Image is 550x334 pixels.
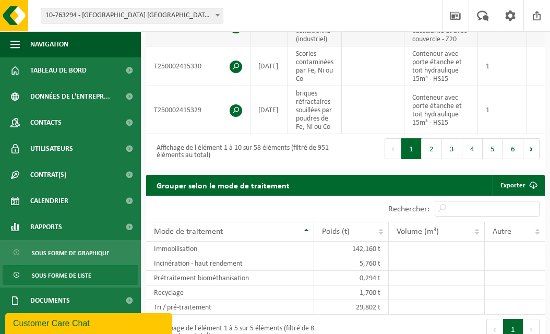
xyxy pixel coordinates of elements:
[30,136,73,162] span: Utilisateurs
[146,300,314,315] td: Tri / pré-traitement
[41,8,223,23] span: 10-763294 - HOGANAS BELGIUM - ATH
[314,285,388,300] td: 1,700 t
[385,138,401,159] button: Previous
[30,31,68,57] span: Navigation
[30,83,110,110] span: Données de l'entrepr...
[32,243,110,263] span: Sous forme de graphique
[3,265,138,285] a: Sous forme de liste
[146,242,314,256] td: Immobilisation
[462,138,483,159] button: 4
[503,138,523,159] button: 6
[322,228,350,236] span: Poids (t)
[30,288,70,314] span: Documents
[404,86,478,134] td: Conteneur avec porte étanche et toit hydraulique 15m³ - HS15
[401,138,422,159] button: 1
[30,57,87,83] span: Tableau de bord
[146,86,250,134] td: T250002415329
[314,256,388,271] td: 5,760 t
[5,311,174,334] iframe: chat widget
[492,175,544,196] a: Exporter
[314,300,388,315] td: 29,802 t
[146,271,314,285] td: Prétraitement biométhanisation
[314,271,388,285] td: 0,294 t
[3,243,138,263] a: Sous forme de graphique
[314,242,388,256] td: 142,160 t
[151,139,340,164] div: Affichage de l'élément 1 à 10 sur 58 éléments (filtré de 951 éléments au total)
[478,46,527,86] td: 1
[288,86,342,134] td: briques réfractaires souillées par poudres de Fe, Ni ou Co
[146,285,314,300] td: Recyclage
[30,188,68,214] span: Calendrier
[523,138,540,159] button: Next
[154,228,223,236] span: Mode de traitement
[32,266,91,285] span: Sous forme de liste
[422,138,442,159] button: 2
[388,205,429,213] label: Rechercher:
[146,256,314,271] td: Incinération - haut rendement
[442,138,462,159] button: 3
[483,138,503,159] button: 5
[493,228,511,236] span: Autre
[146,46,250,86] td: T250002415330
[288,46,342,86] td: Scories contaminées par Fe, Ni ou Co
[250,46,288,86] td: [DATE]
[397,228,439,236] span: Volume (m³)
[30,110,62,136] span: Contacts
[146,175,300,195] h2: Grouper selon le mode de traitement
[250,86,288,134] td: [DATE]
[30,162,66,188] span: Contrat(s)
[478,86,527,134] td: 1
[30,214,62,240] span: Rapports
[404,46,478,86] td: Conteneur avec porte étanche et toit hydraulique 15m³ - HS15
